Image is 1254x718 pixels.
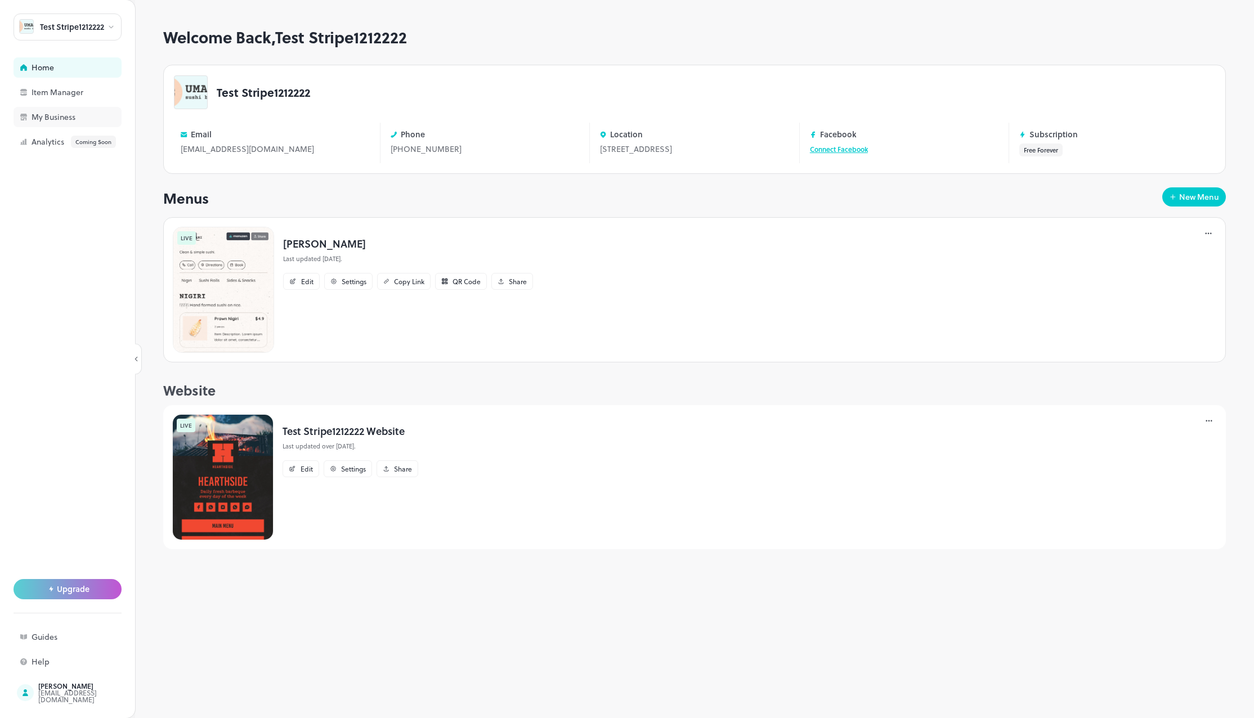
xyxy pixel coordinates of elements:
[32,88,144,96] div: Item Manager
[174,76,207,109] img: avatar
[57,585,89,594] span: Upgrade
[1162,187,1226,207] button: New Menu
[283,236,533,251] p: [PERSON_NAME]
[391,143,580,155] div: [PHONE_NUMBER]
[32,64,144,71] div: Home
[820,130,857,138] p: Facebook
[32,113,144,121] div: My Business
[32,136,144,148] div: Analytics
[32,633,144,641] div: Guides
[283,442,418,451] p: Last updated over [DATE].
[394,278,424,285] div: Copy Link
[38,683,144,689] div: [PERSON_NAME]
[301,465,313,472] div: Edit
[301,278,313,285] div: Edit
[341,465,366,472] div: Settings
[600,143,789,155] div: [STREET_ADDRESS]
[181,143,370,155] div: [EMAIL_ADDRESS][DOMAIN_NAME]
[163,187,209,209] p: Menus
[191,130,212,138] p: Email
[20,20,33,33] img: avatar
[1029,130,1078,138] p: Subscription
[172,414,274,540] img: 3.jpeg
[40,23,104,31] div: Test Stripe1212222
[177,419,195,432] div: LIVE
[394,465,412,472] div: Share
[32,658,144,666] div: Help
[401,130,425,138] p: Phone
[173,227,274,353] img: 175453586170838guixqlrg7.png
[217,87,310,98] p: Test Stripe1212222
[1179,193,1219,201] div: New Menu
[38,689,144,703] div: [EMAIL_ADDRESS][DOMAIN_NAME]
[1019,143,1063,156] button: Free Forever
[283,423,418,438] p: Test Stripe1212222 Website
[163,28,1226,47] h1: Welcome Back, Test Stripe1212222
[453,278,481,285] div: QR Code
[71,136,116,148] div: Coming Soon
[810,144,868,154] a: Connect Facebook
[177,231,196,245] div: LIVE
[509,278,527,285] div: Share
[163,380,1226,401] div: Website
[610,130,643,138] p: Location
[342,278,366,285] div: Settings
[283,254,533,264] p: Last updated [DATE].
